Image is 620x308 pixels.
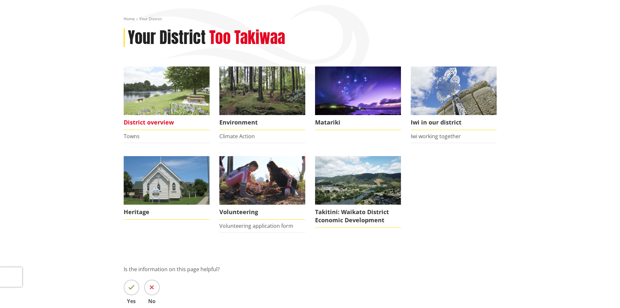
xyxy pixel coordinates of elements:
span: Iwi in our district [411,115,497,130]
span: District overview [124,115,210,130]
a: Ngaruawahia 0015 District overview [124,66,210,130]
a: Volunteering application form [219,222,293,229]
span: Volunteering [219,205,305,220]
h2: Too Takiwaa [209,28,285,47]
a: Home [124,16,135,22]
img: biodiversity- Wright's Bush_16x9 crop [219,66,305,115]
span: No [144,299,160,304]
h1: Your District [128,28,206,47]
span: Heritage [124,205,210,220]
img: Turangawaewae Ngaruawahia [411,66,497,115]
span: Your District [139,16,162,22]
img: Ngaruawahia 0015 [124,66,210,115]
span: Environment [219,115,305,130]
a: Towns [124,133,140,140]
a: Takitini: Waikato District Economic Development [315,156,401,228]
a: Matariki [315,66,401,130]
p: Is the information on this page helpful? [124,265,497,273]
a: Turangawaewae Ngaruawahia Iwi in our district [411,66,497,130]
span: Takitini: Waikato District Economic Development [315,205,401,228]
a: Iwi working together [411,133,461,140]
iframe: Messenger Launcher [590,281,613,304]
a: Climate Action [219,133,255,140]
a: Raglan Church Heritage [124,156,210,220]
nav: breadcrumb [124,16,497,22]
img: Raglan Church [124,156,210,205]
a: volunteer icon Volunteering [219,156,305,220]
img: Matariki over Whiaangaroa [315,66,401,115]
a: Environment [219,66,305,130]
span: Yes [124,299,139,304]
img: ngaaruawaahia [315,156,401,205]
span: Matariki [315,115,401,130]
img: volunteer icon [219,156,305,205]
